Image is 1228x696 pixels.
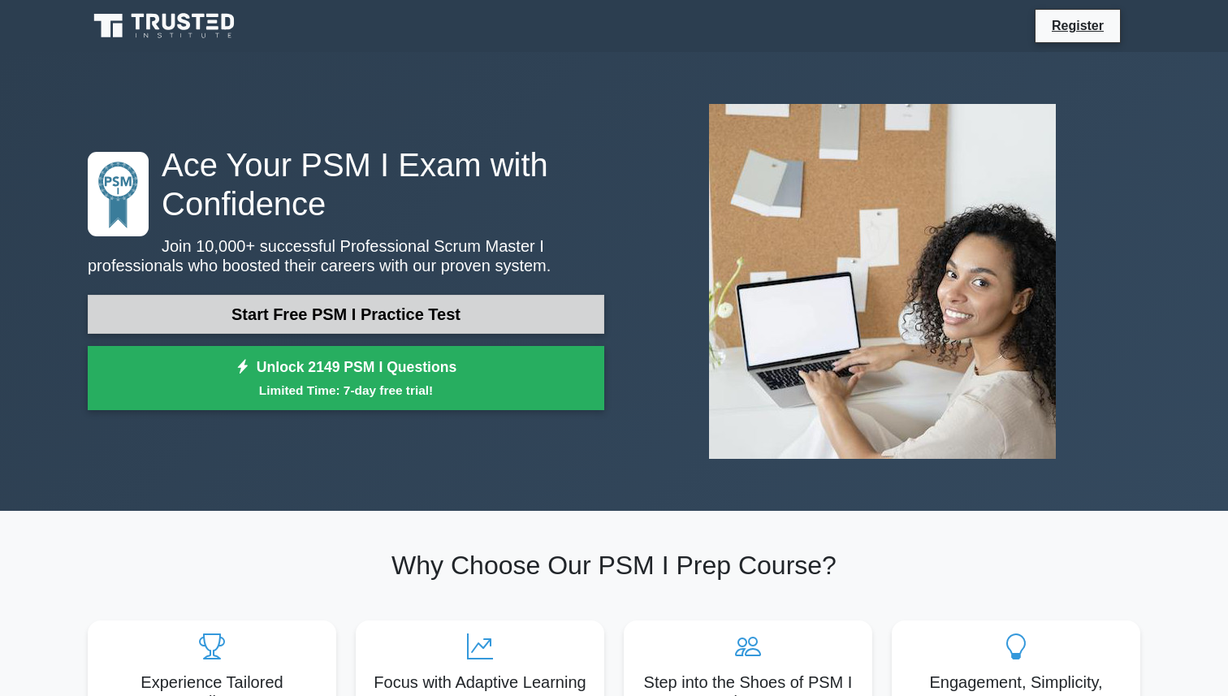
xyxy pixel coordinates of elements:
a: Start Free PSM I Practice Test [88,295,604,334]
h2: Why Choose Our PSM I Prep Course? [88,550,1140,581]
a: Unlock 2149 PSM I QuestionsLimited Time: 7-day free trial! [88,346,604,411]
h5: Focus with Adaptive Learning [369,672,591,692]
small: Limited Time: 7-day free trial! [108,381,584,400]
p: Join 10,000+ successful Professional Scrum Master I professionals who boosted their careers with ... [88,236,604,275]
a: Register [1042,15,1113,36]
h1: Ace Your PSM I Exam with Confidence [88,145,604,223]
